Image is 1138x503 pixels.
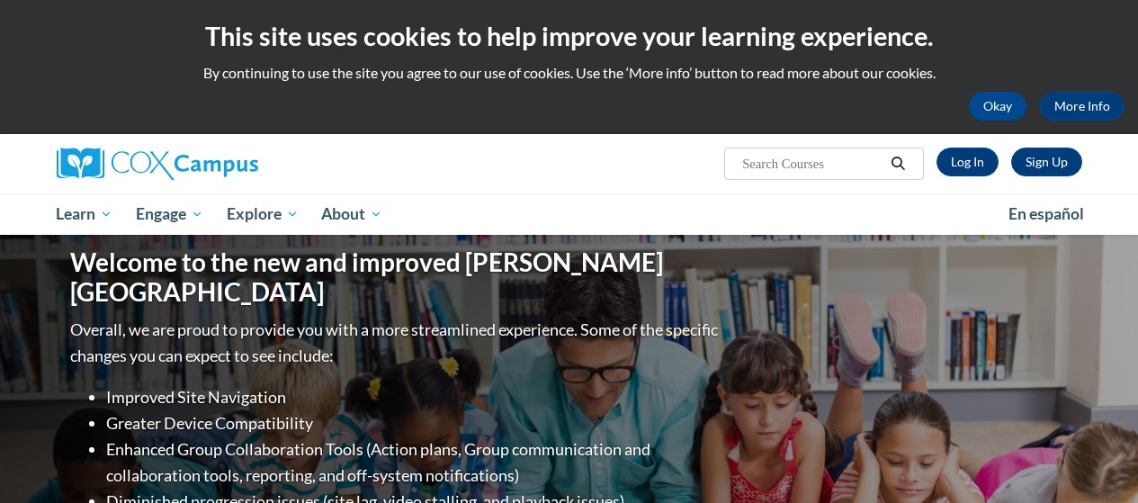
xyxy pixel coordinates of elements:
iframe: Button to launch messaging window [1066,431,1124,489]
h1: Welcome to the new and improved [PERSON_NAME][GEOGRAPHIC_DATA] [70,247,722,308]
input: Search Courses [740,153,884,175]
span: Explore [227,203,299,225]
a: Register [1011,148,1082,176]
a: Log In [936,148,999,176]
a: Explore [215,193,310,235]
span: About [321,203,382,225]
a: Cox Campus [57,148,381,180]
a: About [309,193,394,235]
li: Enhanced Group Collaboration Tools (Action plans, Group communication and collaboration tools, re... [106,436,722,489]
span: En español [1008,204,1084,223]
li: Greater Device Compatibility [106,410,722,436]
a: Engage [124,193,215,235]
li: Improved Site Navigation [106,384,722,410]
div: Main menu [43,193,1096,235]
button: Search [884,153,911,175]
a: More Info [1040,92,1125,121]
p: Overall, we are proud to provide you with a more streamlined experience. Some of the specific cha... [70,317,722,369]
p: By continuing to use the site you agree to our use of cookies. Use the ‘More info’ button to read... [13,63,1125,83]
span: Engage [136,203,203,225]
span: Learn [56,203,112,225]
button: Okay [969,92,1026,121]
a: Learn [45,193,125,235]
img: Cox Campus [57,148,258,180]
a: En español [997,195,1096,233]
h2: This site uses cookies to help improve your learning experience. [13,18,1125,54]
